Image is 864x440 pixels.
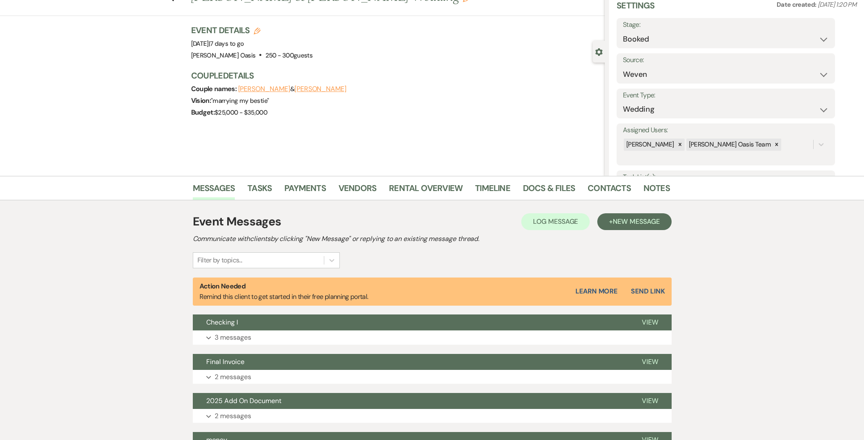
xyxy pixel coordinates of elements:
[206,318,238,327] span: Checking I
[623,124,829,136] label: Assigned Users:
[623,54,829,66] label: Source:
[193,181,235,200] a: Messages
[215,411,251,422] p: 2 messages
[191,108,215,117] span: Budget:
[200,282,246,291] strong: Action Needed
[597,213,671,230] button: +New Message
[631,288,664,295] button: Send Link
[521,213,590,230] button: Log Message
[533,217,578,226] span: Log Message
[624,139,675,151] div: [PERSON_NAME]
[193,393,628,409] button: 2025 Add On Document
[200,281,368,302] p: Remind this client to get started in their free planning portal.
[642,318,658,327] span: View
[613,217,659,226] span: New Message
[339,181,376,200] a: Vendors
[818,0,856,9] span: [DATE] 1:20 PM
[475,181,510,200] a: Timeline
[643,181,670,200] a: Notes
[628,314,672,330] button: View
[523,181,575,200] a: Docs & Files
[206,396,281,405] span: 2025 Add On Document
[209,39,244,48] span: |
[389,181,462,200] a: Rental Overview
[206,357,244,366] span: Final Invoice
[215,108,267,117] span: $25,000 - $35,000
[215,372,251,382] p: 2 messages
[191,51,256,60] span: [PERSON_NAME] Oasis
[575,286,617,296] a: Learn More
[777,0,818,9] span: Date created:
[210,39,244,48] span: 7 days to go
[628,393,672,409] button: View
[191,96,211,105] span: Vision:
[193,234,672,244] h2: Communicate with clients by clicking "New Message" or replying to an existing message thread.
[642,396,658,405] span: View
[247,181,272,200] a: Tasks
[238,86,290,92] button: [PERSON_NAME]
[193,370,672,384] button: 2 messages
[238,85,347,93] span: &
[191,39,244,48] span: [DATE]
[623,171,829,183] label: Task List(s):
[197,255,242,265] div: Filter by topics...
[191,24,313,36] h3: Event Details
[595,47,603,55] button: Close lead details
[284,181,326,200] a: Payments
[193,409,672,423] button: 2 messages
[215,332,251,343] p: 3 messages
[265,51,313,60] span: 250 - 300 guests
[628,354,672,370] button: View
[686,139,772,151] div: [PERSON_NAME] Oasis Team
[193,213,281,230] h1: Event Messages
[294,86,347,92] button: [PERSON_NAME]
[193,314,628,330] button: Checking I
[193,330,672,345] button: 3 messages
[191,84,238,93] span: Couple names:
[588,181,631,200] a: Contacts
[193,354,628,370] button: Final Invoice
[623,19,829,31] label: Stage:
[623,89,829,102] label: Event Type:
[211,97,269,105] span: " marrying my bestie "
[191,70,596,81] h3: Couple Details
[642,357,658,366] span: View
